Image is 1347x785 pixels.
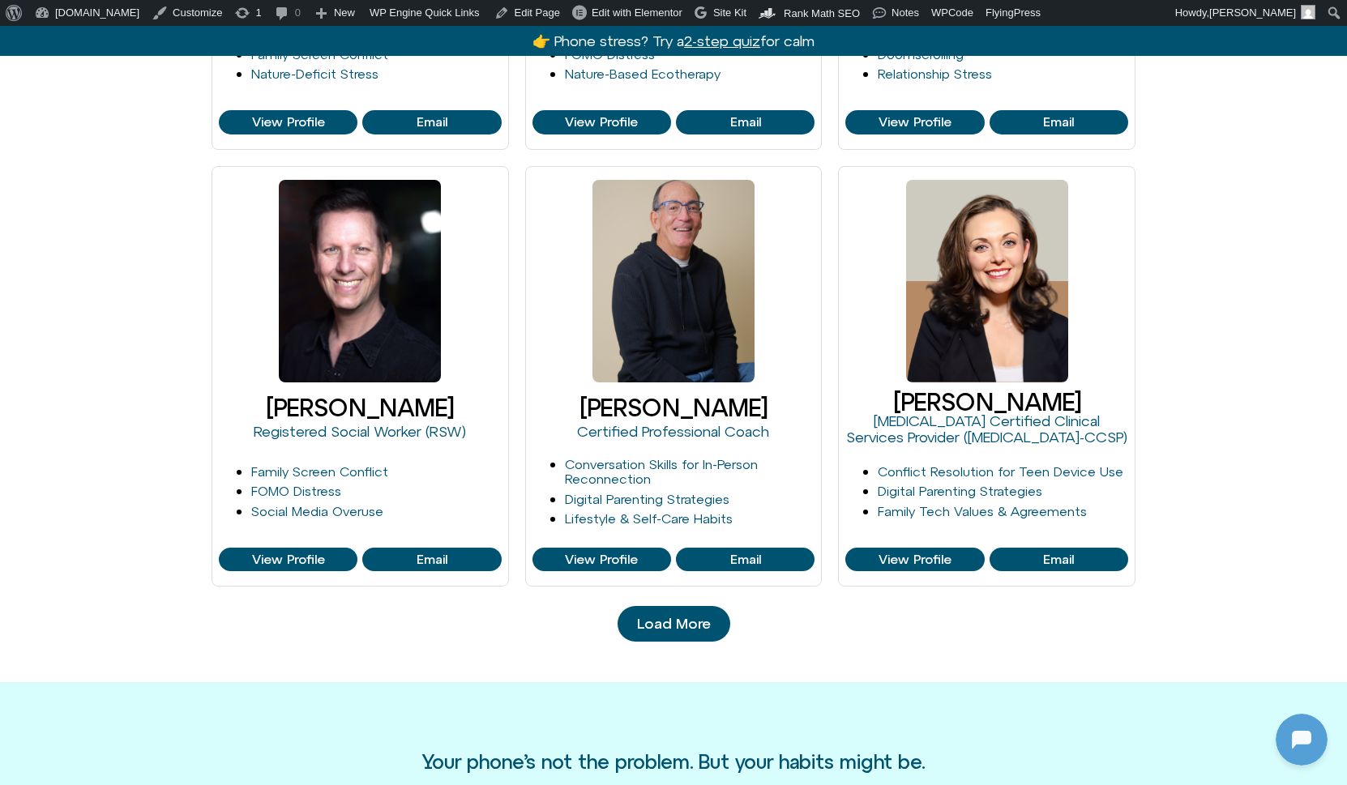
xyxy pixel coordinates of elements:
[251,484,341,498] a: FOMO Distress
[4,141,27,164] img: N5FCcHC.png
[784,7,860,19] span: Rank Math SEO
[878,47,964,62] a: Doomscrolling
[4,266,27,288] img: N5FCcHC.png
[579,394,768,421] a: [PERSON_NAME]
[730,552,761,567] span: Email
[141,39,184,58] p: [DATE]
[532,110,671,134] a: View Profile of Iris Glaser
[46,79,289,157] p: Good to see you. Phone focus time. Which moment [DATE] grabs your phone the most? Choose one: 1) ...
[1276,714,1328,766] iframe: Botpress
[565,552,638,567] span: View Profile
[713,6,746,19] span: Site Kit
[362,548,501,572] a: View Profile of Larry Borins
[893,388,1081,416] a: [PERSON_NAME]
[730,115,761,130] span: Email
[637,616,711,632] span: Load More
[676,548,815,572] a: View Profile of Mark Diamond
[46,309,289,387] p: Looks like you stepped away—no worries. Message me when you're ready. What feels like a good next...
[219,548,357,572] a: View Profile of Larry Borins
[532,548,671,572] a: View Profile of Mark Diamond
[362,110,501,134] a: View Profile of Harshi Sritharan
[532,32,815,49] a: 👉 Phone stress? Try a2-step quizfor calm
[266,394,454,421] a: [PERSON_NAME]
[417,552,447,567] span: Email
[4,4,320,38] button: Expand Header Button
[878,66,992,81] a: Relationship Stress
[684,32,760,49] u: 2-step quiz
[251,504,383,518] a: Social Media Overuse
[297,462,307,481] p: hi
[219,110,357,134] a: View Profile of Harshi Sritharan
[845,548,984,572] a: View Profile of Melina Viola
[255,7,283,35] svg: Restart Conversation Button
[141,421,184,441] p: [DATE]
[592,6,682,19] span: Edit with Elementor
[565,457,758,487] a: Conversation Skills for In-Person Reconnection
[252,115,325,130] span: View Profile
[878,504,1087,518] a: Family Tech Values & Agreements
[251,66,378,81] a: Nature-Deficit Stress
[283,7,310,35] svg: Close Chatbot Button
[254,423,466,440] a: Registered Social Worker (RSW)
[879,552,951,567] span: View Profile
[878,464,1123,479] a: Conflict Resolution for Teen Device Use
[251,47,388,62] a: Family Screen Conflict
[565,492,729,506] a: Digital Parenting Strategies
[252,552,325,567] span: View Profile
[565,511,733,526] a: Lifestyle & Self-Care Habits
[577,423,769,440] a: Certified Professional Coach
[417,115,447,130] span: Email
[845,110,984,134] a: View Profile of Jessie Kussin
[422,751,925,772] h3: Your phone’s not the problem. But your habits might be.
[15,8,41,34] img: N5FCcHC.png
[878,484,1042,498] a: Digital Parenting Strategies
[1043,552,1074,567] span: Email
[28,522,251,538] textarea: Message Input
[1043,115,1074,130] span: Email
[565,66,721,81] a: Nature-Based Ecotherapy
[4,371,27,394] img: N5FCcHC.png
[565,47,655,62] a: FOMO Distress
[1209,6,1296,19] span: [PERSON_NAME]
[879,115,951,130] span: View Profile
[48,11,249,32] h2: [DOMAIN_NAME]
[277,517,303,543] svg: Voice Input Button
[565,115,638,130] span: View Profile
[676,110,815,134] a: View Profile of Iris Glaser
[846,412,1127,446] a: [MEDICAL_DATA] Certified Clinical Services Provider ([MEDICAL_DATA]-CCSP)
[990,110,1128,134] a: View Profile of Jessie Kussin
[251,464,388,479] a: Family Screen Conflict
[618,606,730,642] a: Load More
[46,185,289,282] p: Makes sense — you want clarity. When do you reach for your phone most [DATE]? Choose one: 1) Morn...
[990,548,1128,572] a: View Profile of Melina Viola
